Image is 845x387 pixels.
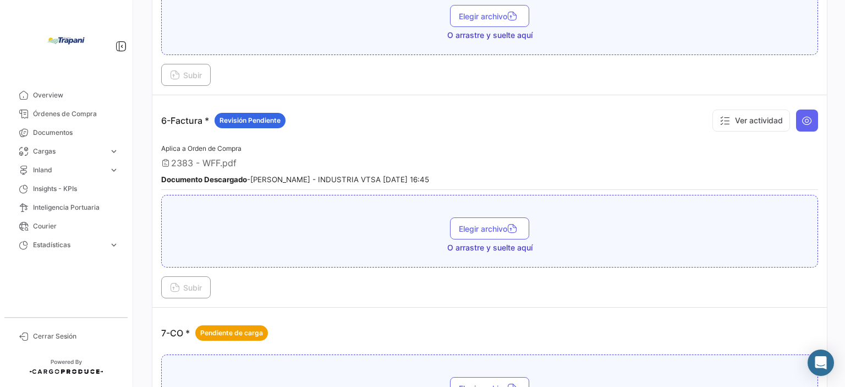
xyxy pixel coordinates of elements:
span: O arrastre y suelte aquí [447,30,533,41]
a: Inteligencia Portuaria [9,198,123,217]
span: Insights - KPIs [33,184,119,194]
b: Documento Descargado [161,175,247,184]
span: Subir [170,283,202,292]
span: Cerrar Sesión [33,331,119,341]
a: Insights - KPIs [9,179,123,198]
p: 6-Factura * [161,113,286,128]
span: Inteligencia Portuaria [33,203,119,212]
span: Elegir archivo [459,224,520,233]
span: Overview [33,90,119,100]
span: Inland [33,165,105,175]
a: Overview [9,86,123,105]
img: bd005829-9598-4431-b544-4b06bbcd40b2.jpg [39,13,94,68]
span: O arrastre y suelte aquí [447,242,533,253]
span: Documentos [33,128,119,138]
span: expand_more [109,165,119,175]
button: Ver actividad [712,110,790,132]
span: Aplica a Orden de Compra [161,144,242,152]
a: Documentos [9,123,123,142]
span: Revisión Pendiente [220,116,281,126]
span: Estadísticas [33,240,105,250]
a: Courier [9,217,123,236]
button: Subir [161,276,211,298]
span: Órdenes de Compra [33,109,119,119]
span: Elegir archivo [459,12,520,21]
small: - [PERSON_NAME] - INDUSTRIA VTSA [DATE] 16:45 [161,175,429,184]
span: 2383 - WFF.pdf [171,157,237,168]
span: Courier [33,221,119,231]
span: Pendiente de carga [200,328,263,338]
span: Cargas [33,146,105,156]
span: Subir [170,70,202,80]
p: 7-CO * [161,325,268,341]
a: Órdenes de Compra [9,105,123,123]
button: Subir [161,64,211,86]
span: expand_more [109,146,119,156]
span: expand_more [109,240,119,250]
button: Elegir archivo [450,217,529,239]
div: Abrir Intercom Messenger [808,350,834,376]
button: Elegir archivo [450,5,529,27]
